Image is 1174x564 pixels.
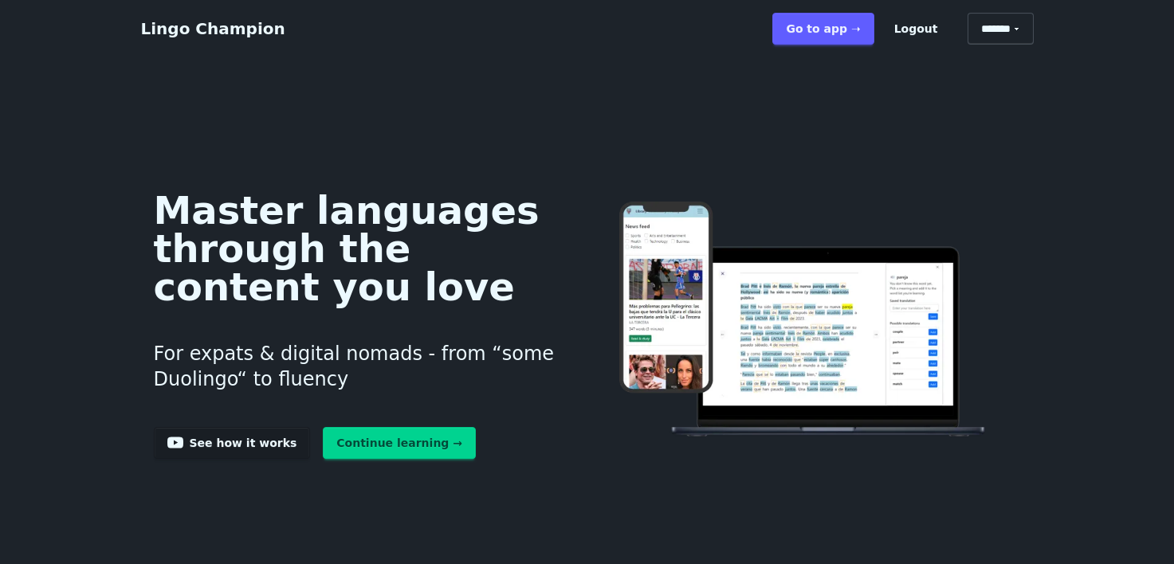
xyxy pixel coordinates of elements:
button: Logout [881,13,952,45]
h3: For expats & digital nomads - from “some Duolingo“ to fluency [154,322,563,411]
a: Go to app ➝ [772,13,874,45]
img: Learn languages online [587,202,1020,440]
h1: Master languages through the content you love [154,191,563,306]
a: See how it works [154,427,311,459]
a: Continue learning → [323,427,476,459]
a: Lingo Champion [141,19,285,38]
